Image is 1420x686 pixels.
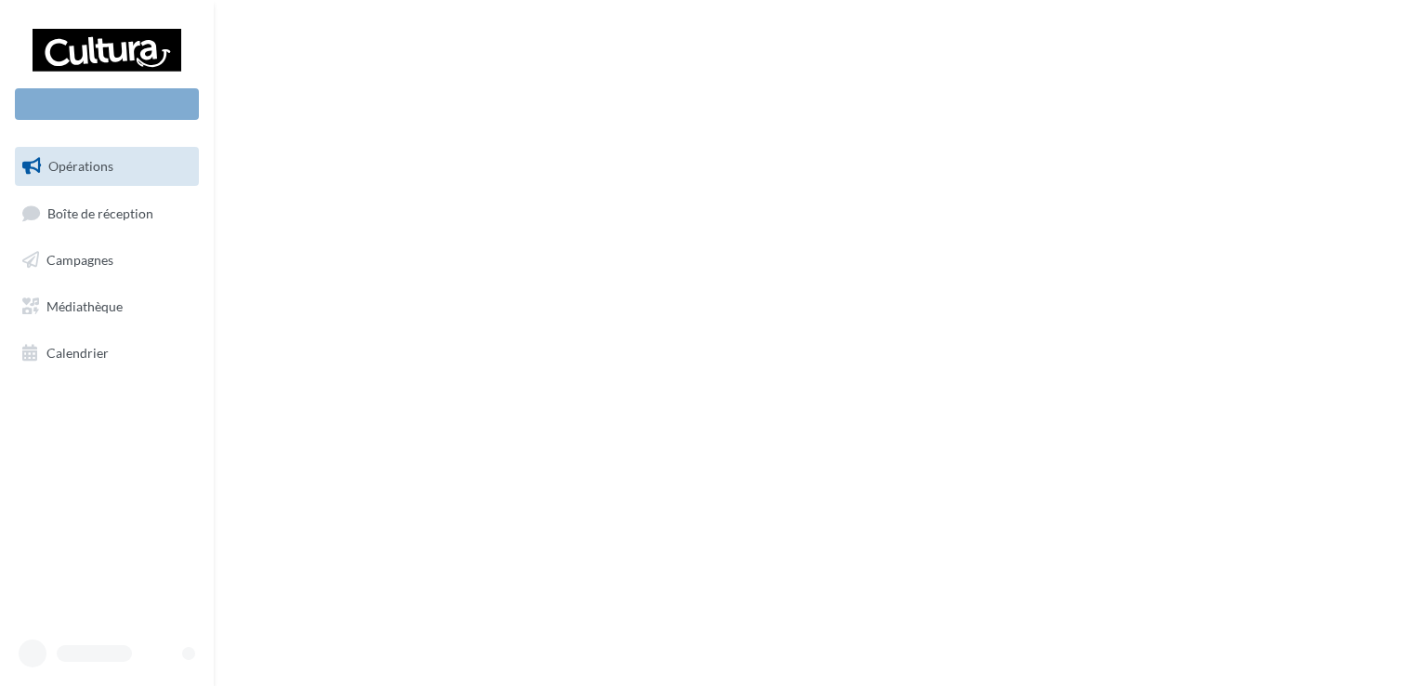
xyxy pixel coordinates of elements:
span: Médiathèque [46,298,123,314]
span: Campagnes [46,252,113,268]
span: Opérations [48,158,113,174]
a: Calendrier [11,334,203,373]
a: Campagnes [11,241,203,280]
a: Opérations [11,147,203,186]
a: Boîte de réception [11,193,203,233]
div: Nouvelle campagne [15,88,199,120]
span: Boîte de réception [47,204,153,220]
span: Calendrier [46,344,109,360]
a: Médiathèque [11,287,203,326]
